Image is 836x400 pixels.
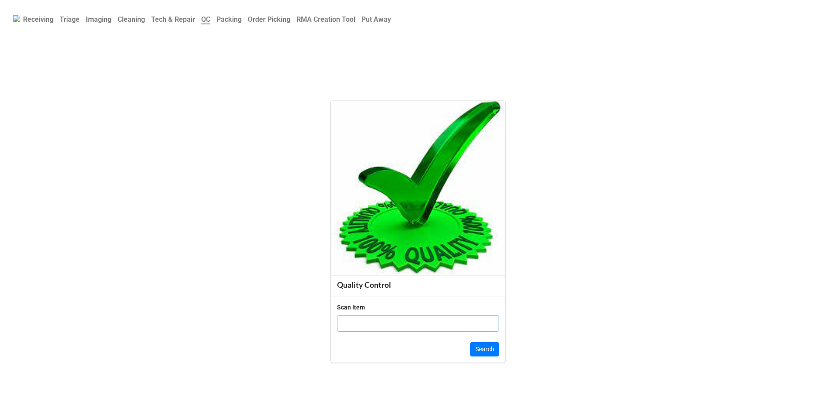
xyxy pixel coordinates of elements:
[337,280,499,290] div: Quality Control
[337,303,365,312] div: Scan Item
[213,11,245,28] a: Packing
[83,11,115,28] a: Imaging
[115,11,148,28] a: Cleaning
[331,101,505,275] img: user-attachments%2Flegacy%2Fextension-attachments%2Fxk2VnkDGhI%2FQuality_Check.jpg
[297,15,355,24] b: RMA Creation Tool
[151,15,195,24] b: Tech & Repair
[245,11,293,28] a: Order Picking
[201,15,210,24] b: QC
[361,15,391,24] b: Put Away
[148,11,198,28] a: Tech & Repair
[23,15,54,24] b: Receiving
[118,15,145,24] b: Cleaning
[198,11,213,28] a: QC
[57,11,83,28] a: Triage
[248,15,290,24] b: Order Picking
[60,15,80,24] b: Triage
[20,11,57,28] a: Receiving
[216,15,242,24] b: Packing
[293,11,358,28] a: RMA Creation Tool
[13,15,20,22] img: RexiLogo.png
[470,342,499,357] button: Search
[358,11,394,28] a: Put Away
[86,15,111,24] b: Imaging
